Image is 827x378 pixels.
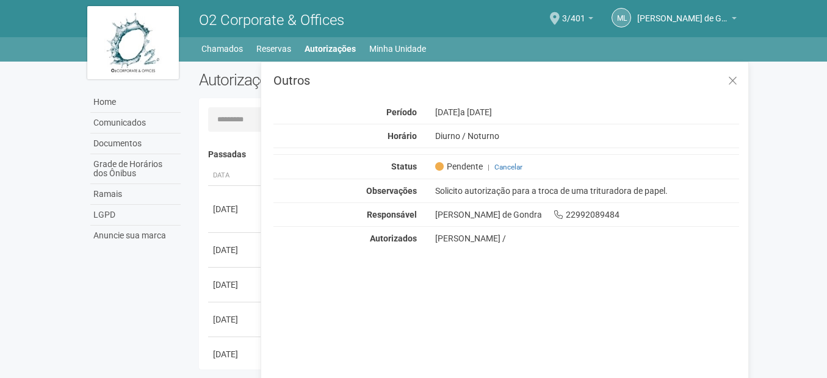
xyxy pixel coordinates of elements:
[562,15,593,25] a: 3/401
[90,226,181,246] a: Anuncie sua marca
[488,163,489,171] span: |
[305,40,356,57] a: Autorizações
[426,209,749,220] div: [PERSON_NAME] de Gondra 22992089484
[637,15,737,25] a: [PERSON_NAME] de Gondra
[213,203,258,215] div: [DATE]
[367,210,417,219] strong: Responsável
[426,130,749,141] div: Diurno / Noturno
[90,154,181,184] a: Grade de Horários dos Ônibus
[426,185,749,196] div: Solicito autorização para a troca de uma trituradora de papel.
[90,113,181,134] a: Comunicados
[199,12,344,29] span: O2 Corporate & Offices
[426,107,749,118] div: [DATE]
[90,205,181,226] a: LGPD
[435,233,740,244] div: [PERSON_NAME] /
[90,92,181,113] a: Home
[369,40,426,57] a: Minha Unidade
[460,107,492,117] span: a [DATE]
[90,184,181,205] a: Ramais
[90,134,181,154] a: Documentos
[256,40,291,57] a: Reservas
[370,234,417,243] strong: Autorizados
[208,150,731,159] h4: Passadas
[386,107,417,117] strong: Período
[213,244,258,256] div: [DATE]
[208,166,263,186] th: Data
[87,6,179,79] img: logo.jpg
[637,2,729,23] span: Michele Lima de Gondra
[435,161,483,172] span: Pendente
[562,2,585,23] span: 3/401
[388,131,417,141] strong: Horário
[201,40,243,57] a: Chamados
[213,279,258,291] div: [DATE]
[494,163,522,171] a: Cancelar
[366,186,417,196] strong: Observações
[213,348,258,360] div: [DATE]
[213,313,258,326] div: [DATE]
[612,8,631,27] a: ML
[391,162,417,171] strong: Status
[273,74,739,87] h3: Outros
[199,71,460,89] h2: Autorizações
